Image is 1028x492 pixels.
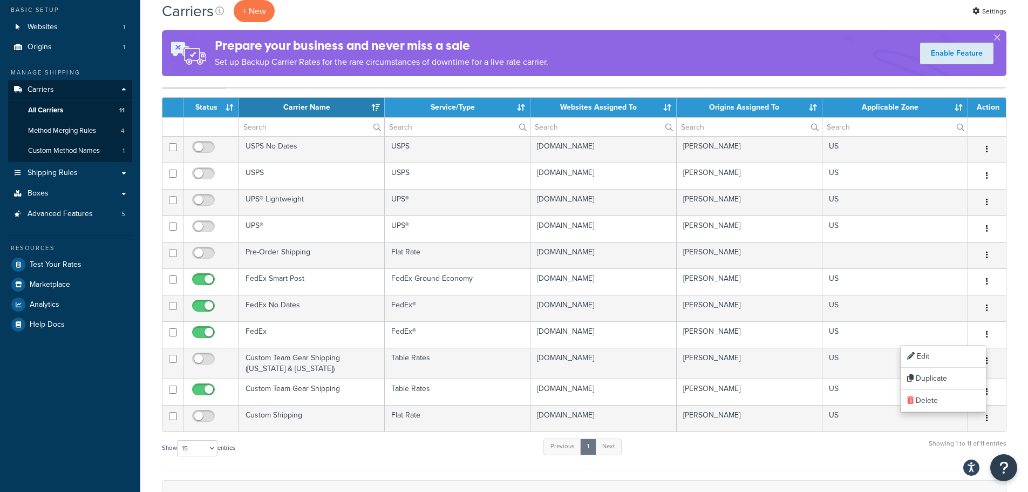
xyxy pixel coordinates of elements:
h4: Prepare your business and never miss a sale [215,37,548,55]
span: Method Merging Rules [28,126,96,136]
td: [DOMAIN_NAME] [530,268,676,295]
td: FedEx® [385,295,530,321]
span: 5 [121,210,125,219]
div: Showing 1 to 11 of 11 entries [929,437,1006,461]
p: Set up Backup Carrier Rates for the rare circumstances of downtime for a live rate carrier. [215,55,548,70]
td: US [822,163,968,189]
a: Carriers [8,80,132,100]
td: USPS [239,163,385,189]
td: [DOMAIN_NAME] [530,242,676,268]
td: [DOMAIN_NAME] [530,405,676,432]
span: Test Your Rates [30,260,81,269]
li: Websites [8,17,132,37]
input: Search [530,118,676,136]
div: Manage Shipping [8,68,132,77]
td: Table Rates [385,348,530,379]
a: Edit [901,346,986,368]
a: Duplicate [901,368,986,390]
a: Custom Method Names 1 [8,141,132,161]
td: US [822,189,968,215]
span: Marketplace [30,280,70,289]
a: Advanced Features 5 [8,204,132,224]
li: Origins [8,37,132,57]
a: Next [595,439,622,455]
td: US [822,215,968,242]
td: USPS [385,136,530,163]
td: FedEx Smart Post [239,268,385,295]
a: Analytics [8,295,132,314]
a: Enable Feature [920,43,993,64]
input: Search [677,118,822,136]
td: FedEx Ground Economy [385,268,530,295]
a: 1 [580,439,596,455]
span: 1 [123,23,125,32]
a: Origins 1 [8,37,132,57]
a: Settings [972,4,1006,19]
a: Help Docs [8,315,132,334]
td: US [822,295,968,321]
td: US [822,405,968,432]
li: Custom Method Names [8,141,132,161]
td: [PERSON_NAME] [677,242,822,268]
span: 1 [122,146,125,156]
span: Help Docs [30,320,65,329]
th: Websites Assigned To: activate to sort column ascending [530,98,676,117]
td: [DOMAIN_NAME] [530,379,676,405]
td: [DOMAIN_NAME] [530,348,676,379]
input: Search [385,118,530,136]
td: FedEx No Dates [239,295,385,321]
td: FedEx [239,321,385,348]
li: Carriers [8,80,132,162]
td: [PERSON_NAME] [677,163,822,189]
th: Carrier Name: activate to sort column ascending [239,98,385,117]
a: Delete [901,390,986,412]
td: [PERSON_NAME] [677,268,822,295]
a: Previous [543,439,581,455]
div: Resources [8,244,132,253]
td: [PERSON_NAME] [677,136,822,163]
input: Search [239,118,384,136]
a: Websites 1 [8,17,132,37]
td: [DOMAIN_NAME] [530,189,676,215]
td: [PERSON_NAME] [677,215,822,242]
a: Test Your Rates [8,255,132,274]
td: [DOMAIN_NAME] [530,163,676,189]
td: [PERSON_NAME] [677,379,822,405]
a: Marketplace [8,275,132,294]
td: Pre-Order Shipping [239,242,385,268]
h1: Carriers [162,1,214,22]
td: [PERSON_NAME] [677,348,822,379]
td: Custom Shipping [239,405,385,432]
span: Analytics [30,300,59,309]
li: Advanced Features [8,204,132,224]
td: Custom Team Gear Shipping ([US_STATE] & [US_STATE]) [239,348,385,379]
span: Custom Method Names [28,146,100,156]
span: Advanced Features [28,210,93,219]
td: USPS [385,163,530,189]
li: All Carriers [8,100,132,120]
td: US [822,268,968,295]
td: FedEx® [385,321,530,348]
td: Flat Rate [385,405,530,432]
td: Custom Team Gear Shipping [239,379,385,405]
a: Shipping Rules [8,163,132,183]
th: Origins Assigned To: activate to sort column ascending [677,98,822,117]
a: All Carriers 11 [8,100,132,120]
div: Basic Setup [8,5,132,15]
li: Method Merging Rules [8,121,132,141]
td: USPS No Dates [239,136,385,163]
td: Flat Rate [385,242,530,268]
button: Open Resource Center [990,454,1017,481]
td: [DOMAIN_NAME] [530,136,676,163]
span: Shipping Rules [28,169,78,178]
span: 11 [119,106,125,115]
span: Boxes [28,189,49,198]
span: Websites [28,23,58,32]
td: UPS® [385,215,530,242]
td: UPS® [239,215,385,242]
select: Showentries [177,440,217,456]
